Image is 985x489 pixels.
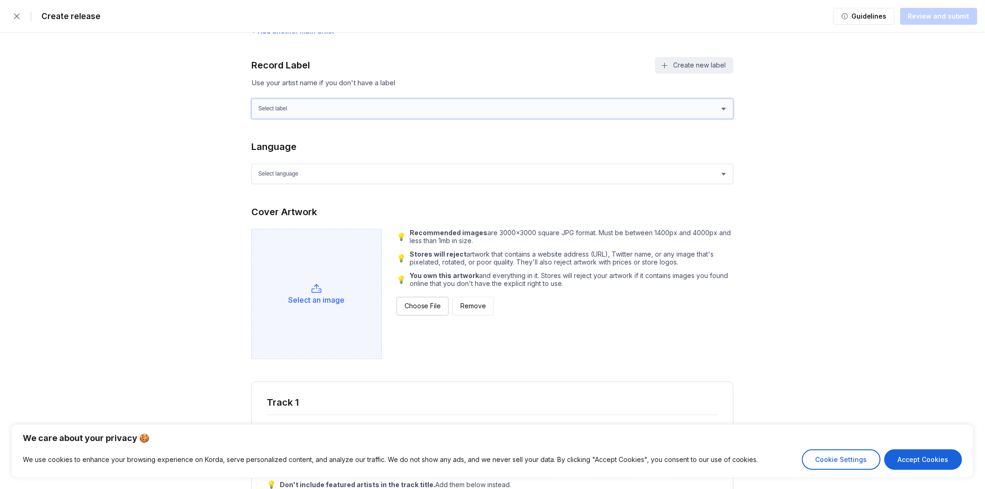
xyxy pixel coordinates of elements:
div: 💡 [397,254,406,263]
button: Cookie Settings [802,449,881,470]
div: Choose File [405,302,441,311]
button: Accept Cookies [884,449,962,470]
div: Record Label [251,60,310,71]
div: Select cover artwork [251,229,382,360]
div: and everything in it. Stores will reject your artwork if it contains images you found online that... [410,272,734,288]
button: Create new label [655,57,734,74]
button: Choose File [397,297,449,316]
div: Track 1 [267,397,299,408]
div: Use your artist name if you don't have a label [251,79,734,88]
div: Select an image [289,296,345,305]
b: Recommended images [410,229,487,237]
div: Cover Artwork [251,207,317,218]
div: | [30,12,32,21]
b: Stores will reject [410,251,466,258]
p: We care about your privacy 🍪 [23,433,962,444]
b: You own this artwork [410,272,479,280]
p: We use cookies to enhance your browsing experience on Korda, serve personalized content, and anal... [23,454,758,465]
div: Language [251,142,297,153]
div: artwork that contains a website address (URL), Twitter name, or any image that's pixelated, rotat... [410,251,734,266]
button: Guidelines [833,8,895,25]
div: 💡 [397,275,406,285]
div: are 3000x3000 square JPG format. Must be between 1400px and 4000px and less than 1mb in size. [410,229,734,245]
div: Create release [36,12,101,21]
div: 💡 [397,232,406,242]
div: Guidelines [849,12,887,21]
